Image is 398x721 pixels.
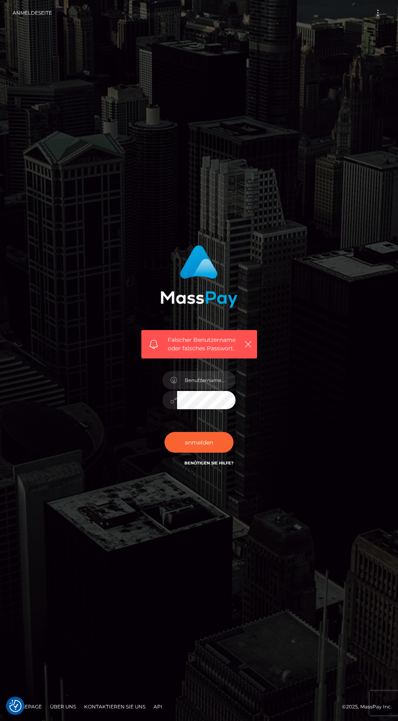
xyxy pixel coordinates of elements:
font: API [154,704,162,710]
input: Benutzername... [177,371,236,389]
a: Kontaktieren Sie uns [81,700,149,713]
font: Anmeldeseite [13,10,52,16]
font: Homepage [12,704,42,710]
a: Anmeldeseite [13,4,52,22]
font: Über uns [50,704,76,710]
font: Falscher Benutzername oder falsches Passwort. [168,336,236,352]
img: Zustimmungsschaltfläche erneut aufrufen [9,700,22,712]
font: Kontaktieren Sie uns [84,704,145,710]
font: © [342,704,346,710]
img: MassPay-Anmeldung [160,245,238,307]
button: Toggle navigation [370,7,385,18]
button: anmelden [164,432,234,452]
font: anmelden [185,439,213,446]
a: Benötigen Sie Hilfe? [184,460,234,466]
a: Über uns [47,700,79,713]
a: API [150,700,166,713]
a: Homepage [9,700,45,713]
button: Einwilligungspräferenzen [9,700,22,712]
font: 2025, MassPay Inc. [346,704,392,710]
